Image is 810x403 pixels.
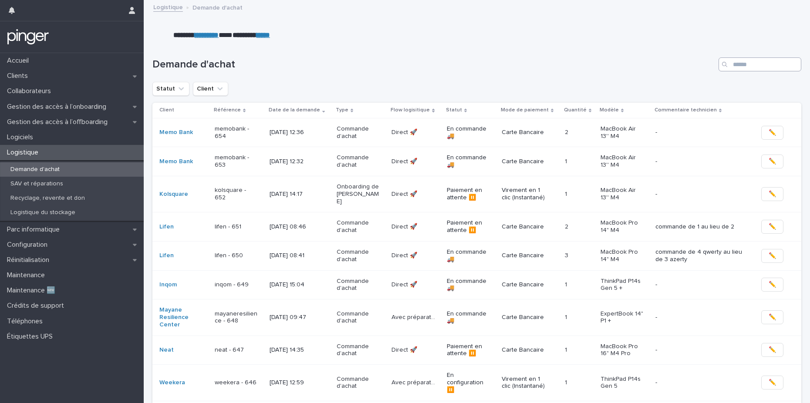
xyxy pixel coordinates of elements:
p: Direct 🚀 [391,279,419,289]
p: Client [159,105,174,115]
tr: Weekera weekera - 646[DATE] 12:59Commande d'achatAvec préparation 🛠️Avec préparation 🛠️ En config... [152,365,801,401]
p: kolsquare - 652 [215,187,258,201]
tr: Inqom inqom - 649[DATE] 15:04Commande d'achatDirect 🚀Direct 🚀 En commande 🚚​Carte Bancaire11 Thin... [152,270,801,299]
a: Logistique [153,2,183,12]
p: Parc informatique [3,225,67,234]
p: Demande d'achat [3,166,67,173]
a: Lifen [159,223,174,231]
p: Commande d'achat [337,343,380,358]
p: Carte Bancaire [502,129,545,136]
p: Crédits de support [3,302,71,310]
p: 1 [565,279,569,289]
a: Mayane Resilience Center [159,306,203,328]
a: Weekera [159,379,185,386]
p: commande de 4 qwerty au lieu de 3 azerty [655,249,742,263]
p: - [655,281,742,289]
a: Memo Bank [159,129,193,136]
p: [DATE] 08:46 [270,223,313,231]
p: Gestion des accès à l’offboarding [3,118,115,126]
p: Carte Bancaire [502,252,545,259]
p: En commande 🚚​ [447,278,490,292]
p: MacBook Pro 16" M4 Pro [601,343,644,358]
p: Type [336,105,348,115]
p: 1 [565,189,569,198]
p: Flow logisitique [391,105,430,115]
p: Carte Bancaire [502,346,545,354]
p: Paiement en attente ⏸️ [447,343,490,358]
span: ✏️ [769,280,776,289]
p: Mode de paiement [501,105,549,115]
p: mayaneresilience - 648 [215,310,258,325]
p: Accueil [3,57,36,65]
p: - [655,314,742,321]
p: lifen - 650 [215,252,258,259]
input: Search [719,57,801,71]
p: En commande 🚚​ [447,125,490,140]
a: Inqom [159,281,177,289]
p: MacBook Air 13'' M4 [601,154,644,169]
p: MacBook Air 13'' M4 [601,125,644,140]
p: [DATE] 08:41 [270,252,313,259]
p: 2 [565,127,570,136]
p: Virement en 1 clic (Instantané) [502,187,545,201]
p: Statut [446,105,462,115]
p: 2 [565,222,570,231]
p: Téléphones [3,317,50,326]
p: - [655,191,742,198]
p: ThinkPad P14s Gen 5 [601,376,644,390]
p: Logistique du stockage [3,209,82,216]
span: ✏️ [769,252,776,260]
p: memobank - 653 [215,154,258,169]
p: Date de la demande [269,105,320,115]
p: Gestion des accès à l’onboarding [3,103,113,111]
p: - [655,379,742,386]
p: Commande d'achat [337,154,380,169]
p: Commande d'achat [337,376,380,390]
p: Avec préparation 🛠️ [391,312,437,321]
tr: Kolsquare kolsquare - 652[DATE] 14:17Onboarding de [PERSON_NAME]Direct 🚀Direct 🚀 Paiement en atte... [152,176,801,212]
p: Logistique [3,148,45,157]
button: ✏️ [761,310,783,324]
p: Commande d'achat [337,125,380,140]
p: [DATE] 14:17 [270,191,313,198]
a: Kolsquare [159,191,188,198]
button: Statut [152,82,189,96]
p: 1 [565,345,569,354]
p: MacBook Pro 14" M4 [601,219,644,234]
p: Commande d'achat [337,249,380,263]
p: [DATE] 12:32 [270,158,313,165]
p: Carte Bancaire [502,223,545,231]
p: Réinitialisation [3,256,56,264]
p: [DATE] 09:47 [270,314,313,321]
span: ✏️ [769,346,776,354]
p: commande de 1 au lieu de 2 [655,223,742,231]
p: Direct 🚀 [391,222,419,231]
p: Virement en 1 clic (Instantané) [502,376,545,390]
p: Commande d'achat [337,310,380,325]
tr: Lifen lifen - 650[DATE] 08:41Commande d'achatDirect 🚀Direct 🚀 En commande 🚚​Carte Bancaire33 MacB... [152,242,801,271]
p: lifen - 651 [215,223,258,231]
p: Maintenance [3,271,52,279]
p: Direct 🚀 [391,189,419,198]
button: ✏️ [761,126,783,140]
p: Paiement en attente ⏸️ [447,187,490,201]
p: - [655,129,742,136]
p: En commande 🚚​ [447,154,490,169]
p: [DATE] 14:35 [270,346,313,354]
button: ✏️ [761,278,783,292]
tr: Lifen lifen - 651[DATE] 08:46Commande d'achatDirect 🚀Direct 🚀 Paiement en attente ⏸️Carte Bancair... [152,212,801,242]
button: ✏️ [761,376,783,390]
p: neat - 647 [215,346,258,354]
p: En commande 🚚​ [447,310,490,325]
p: Clients [3,72,35,80]
button: ✏️ [761,220,783,234]
p: Quantité [564,105,587,115]
a: Neat [159,346,174,354]
p: Carte Bancaire [502,281,545,289]
p: Commentaire technicien [655,105,717,115]
span: ✏️ [769,157,776,166]
p: memobank - 654 [215,125,258,140]
a: Memo Bank [159,158,193,165]
p: Commande d'achat [337,278,380,292]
